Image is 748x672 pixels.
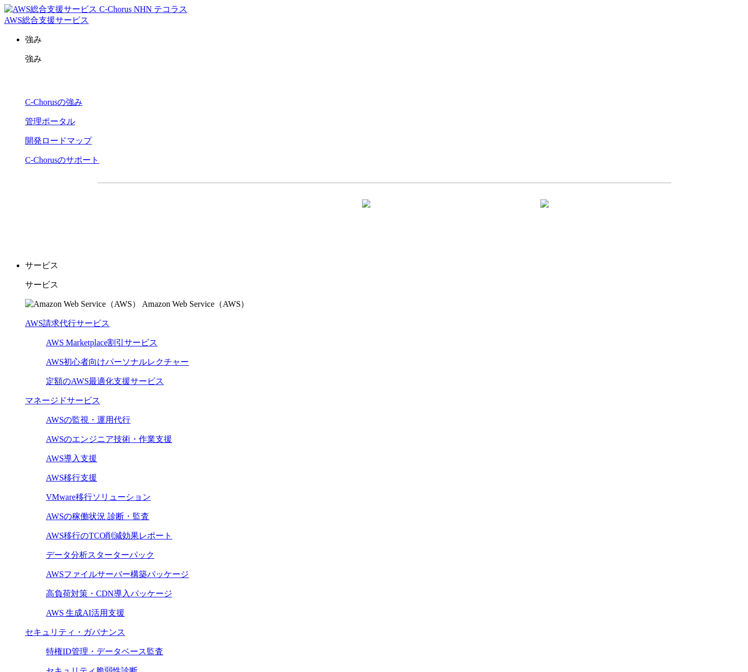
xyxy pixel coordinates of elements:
[46,435,172,443] a: AWSのエンジニア技術・作業支援
[25,54,744,65] p: 強み
[25,98,82,106] a: C-Chorusの強み
[25,260,744,271] p: サービス
[4,5,187,25] a: AWS総合支援サービス C-Chorus NHN テコラスAWS総合支援サービス
[25,396,100,405] a: マネージドサービス
[211,200,379,226] a: 資料を請求する
[46,570,189,579] a: AWSファイルサーバー構築パッケージ
[540,199,549,226] img: 矢印
[4,4,132,15] img: AWS総合支援サービス C-Chorus
[390,200,558,226] a: まずは相談する
[362,199,370,226] img: 矢印
[46,338,158,347] a: AWS Marketplace割引サービス
[46,473,97,482] a: AWS移行支援
[46,415,130,424] a: AWSの監視・運用代行
[46,608,125,617] a: AWS 生成AI活用支援
[46,512,149,521] a: AWSの稼働状況 診断・監査
[46,550,154,559] a: データ分析スターターパック
[25,34,744,45] p: 強み
[25,117,75,126] a: 管理ポータル
[46,377,164,386] a: 定額のAWS最適化支援サービス
[25,155,99,164] a: C-Chorusのサポート
[25,319,110,328] a: AWS請求代行サービス
[46,589,172,598] a: 高負荷対策・CDN導入パッケージ
[25,628,125,637] a: セキュリティ・ガバナンス
[25,136,92,145] a: 開発ロードマップ
[46,454,97,463] a: AWS導入支援
[142,299,249,308] span: Amazon Web Service（AWS）
[46,493,151,501] a: VMware移行ソリューション
[46,531,172,540] a: AWS移行のTCO削減効果レポート
[46,357,189,366] a: AWS初心者向けパーソナルレクチャー
[46,647,163,656] a: 特権ID管理・データベース監査
[25,299,140,310] img: Amazon Web Service（AWS）
[25,280,744,291] p: サービス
